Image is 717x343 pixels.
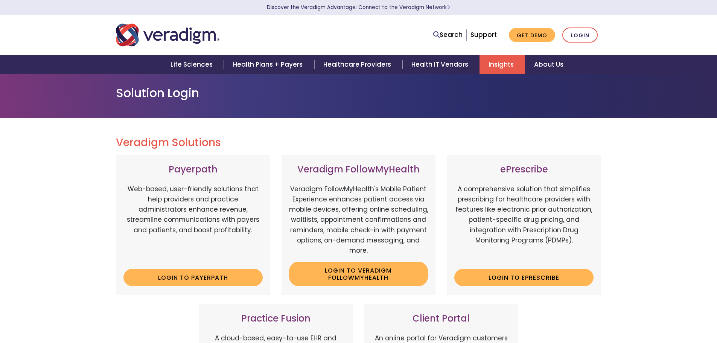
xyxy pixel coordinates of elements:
[525,55,572,74] a: About Us
[206,313,346,324] h3: Practice Fusion
[314,55,402,74] a: Healthcare Providers
[454,164,594,175] h3: ePrescribe
[161,55,224,74] a: Life Sciences
[509,28,555,43] a: Get Demo
[289,262,428,286] a: Login to Veradigm FollowMyHealth
[447,4,450,11] span: Learn More
[224,55,314,74] a: Health Plans + Payers
[454,269,594,286] a: Login to ePrescribe
[433,30,463,40] a: Search
[470,30,497,39] a: Support
[562,27,598,43] a: Login
[116,23,219,47] img: Veradigm logo
[116,86,601,100] h1: Solution Login
[123,184,263,263] p: Web-based, user-friendly solutions that help providers and practice administrators enhance revenu...
[480,55,525,74] a: Insights
[289,184,428,256] p: Veradigm FollowMyHealth's Mobile Patient Experience enhances patient access via mobile devices, o...
[267,4,450,11] a: Discover the Veradigm Advantage: Connect to the Veradigm NetworkLearn More
[402,55,480,74] a: Health IT Vendors
[289,164,428,175] h3: Veradigm FollowMyHealth
[116,136,601,149] h2: Veradigm Solutions
[454,184,594,263] p: A comprehensive solution that simplifies prescribing for healthcare providers with features like ...
[123,269,263,286] a: Login to Payerpath
[372,313,511,324] h3: Client Portal
[123,164,263,175] h3: Payerpath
